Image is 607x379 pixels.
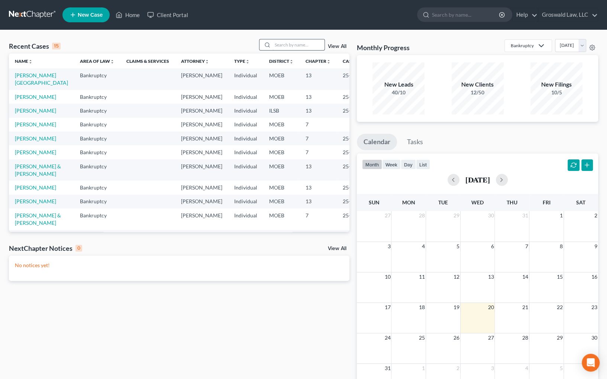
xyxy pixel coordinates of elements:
td: 7 [300,208,337,230]
span: 2 [456,364,460,373]
a: Nameunfold_more [15,58,33,64]
td: 7 [300,145,337,159]
a: [PERSON_NAME] [15,198,56,204]
div: 0 [75,245,82,252]
span: 25 [418,333,426,342]
a: Attorneyunfold_more [181,58,209,64]
span: Fri [542,199,550,205]
td: Bankruptcy [74,132,120,145]
td: 13 [300,68,337,90]
span: 29 [556,333,564,342]
a: [PERSON_NAME] [15,121,56,127]
span: 18 [418,303,426,312]
div: 10/5 [530,89,582,96]
span: 12 [453,272,460,281]
span: 31 [522,211,529,220]
span: 3 [387,242,391,251]
div: New Leads [372,80,424,89]
span: 5 [456,242,460,251]
td: MOEB [263,208,300,230]
td: Bankruptcy [74,90,120,104]
td: [PERSON_NAME] [175,230,228,244]
a: [PERSON_NAME][GEOGRAPHIC_DATA] [15,72,68,86]
span: 27 [384,211,391,220]
span: 21 [522,303,529,312]
input: Search by name... [272,39,325,50]
span: 7 [524,242,529,251]
span: Sun [369,199,380,205]
div: 15 [52,43,61,49]
td: Bankruptcy [74,104,120,117]
a: Area of Lawunfold_more [80,58,114,64]
span: 4 [524,364,529,373]
span: 2 [594,211,598,220]
span: 28 [522,333,529,342]
span: 29 [453,211,460,220]
span: 24 [384,333,391,342]
td: Individual [228,159,263,181]
div: Recent Cases [9,42,61,51]
td: 13 [300,159,337,181]
td: Bankruptcy [74,159,120,181]
td: 25-42313 [337,208,372,230]
a: Chapterunfold_more [306,58,331,64]
td: Individual [228,181,263,194]
span: 22 [556,303,564,312]
a: View All [328,246,346,251]
span: New Case [78,12,103,18]
span: 14 [522,272,529,281]
span: 31 [384,364,391,373]
td: [PERSON_NAME] [175,90,228,104]
span: Wed [471,199,484,205]
td: [PERSON_NAME] [175,195,228,208]
span: 13 [487,272,494,281]
a: Tasks [400,134,430,150]
span: 30 [591,333,598,342]
td: 25-30386 [337,104,372,117]
td: Individual [228,118,263,132]
div: New Filings [530,80,582,89]
a: [PERSON_NAME] [15,184,56,191]
a: [PERSON_NAME] [15,94,56,100]
i: unfold_more [28,59,33,64]
td: MOEB [263,195,300,208]
i: unfold_more [245,59,250,64]
td: MOEB [263,159,300,181]
td: 25-42971 [337,132,372,145]
td: Individual [228,145,263,159]
i: unfold_more [326,59,331,64]
span: 8 [559,242,564,251]
td: Bankruptcy [74,230,120,244]
td: MOEB [263,132,300,145]
p: No notices yet! [15,262,343,269]
td: MOEB [263,181,300,194]
td: MOEB [263,90,300,104]
h2: [DATE] [465,176,490,184]
a: Help [513,8,537,22]
a: [PERSON_NAME] & [PERSON_NAME] [15,163,61,177]
td: 13 [300,181,337,194]
td: Individual [228,195,263,208]
td: 25-43027 [337,145,372,159]
td: ILSB [263,104,300,117]
td: Individual [228,208,263,230]
span: 20 [487,303,494,312]
a: View All [328,44,346,49]
td: Bankruptcy [74,195,120,208]
td: [PERSON_NAME] [175,118,228,132]
span: Sat [576,199,585,205]
span: 9 [594,242,598,251]
a: Districtunfold_more [269,58,294,64]
td: Individual [228,230,263,244]
span: Thu [507,199,517,205]
button: month [362,159,382,169]
button: day [401,159,416,169]
td: 25-42952 [337,159,372,181]
td: Individual [228,68,263,90]
a: Calendar [357,134,397,150]
span: Tue [438,199,448,205]
td: 13 [300,90,337,104]
i: unfold_more [289,59,294,64]
button: week [382,159,401,169]
h3: Monthly Progress [357,43,410,52]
